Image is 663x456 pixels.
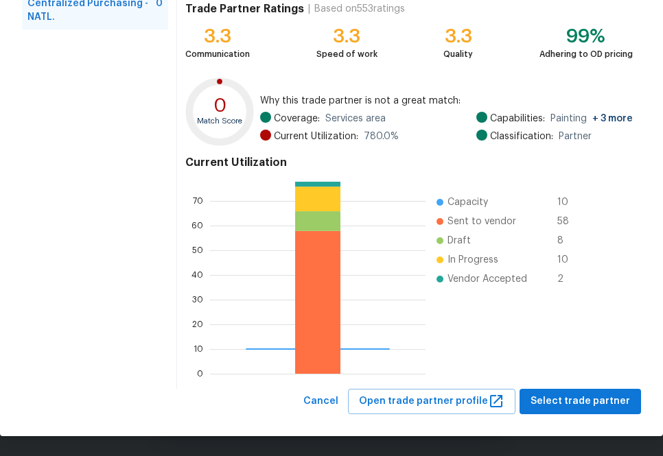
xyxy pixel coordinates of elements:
text: 30 [192,296,203,304]
div: 3.3 [185,29,250,43]
span: Draft [447,234,471,248]
span: Coverage: [274,112,320,125]
div: Adhering to OD pricing [539,47,633,61]
span: Why this trade partner is not a great match: [260,94,633,108]
div: Speed of work [316,47,377,61]
button: Cancel [298,389,344,414]
div: 3.3 [316,29,377,43]
span: Services area [325,112,386,125]
span: Select trade partner [531,393,630,410]
text: 60 [191,221,203,230]
text: Match Score [198,117,243,125]
button: Open trade partner profile [348,389,515,414]
div: | [304,2,314,16]
span: Current Utilization: [274,130,358,143]
span: Classification: [490,130,553,143]
text: 20 [192,320,203,328]
span: Painting [550,112,633,125]
span: Vendor Accepted [447,272,527,286]
h4: Current Utilization [185,156,633,169]
span: 58 [557,215,579,228]
div: Quality [443,47,473,61]
text: 40 [191,271,203,279]
text: 70 [193,197,203,205]
span: Partner [559,130,592,143]
text: 10 [194,345,203,353]
span: Sent to vendor [447,215,516,228]
text: 0 [213,96,226,115]
h4: Trade Partner Ratings [185,2,304,16]
span: 2 [557,272,579,286]
span: 780.0 % [364,130,399,143]
span: Capacity [447,195,488,209]
span: + 3 more [592,114,633,123]
span: 10 [557,195,579,209]
span: Open trade partner profile [359,393,504,410]
text: 50 [192,246,203,254]
span: Cancel [303,393,338,410]
button: Select trade partner [520,389,641,414]
div: Based on 553 ratings [314,2,405,16]
span: 8 [557,234,579,248]
div: Communication [185,47,250,61]
span: Capabilities: [490,112,545,125]
div: 3.3 [443,29,473,43]
span: In Progress [447,253,498,267]
div: 99% [539,29,633,43]
text: 0 [197,370,203,378]
span: 10 [557,253,579,267]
